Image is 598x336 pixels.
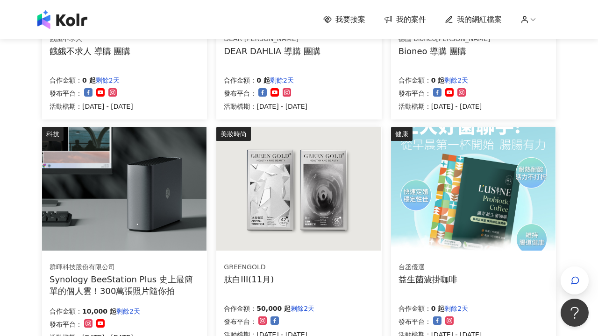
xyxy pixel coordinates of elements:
[116,306,140,317] p: 剩餘2天
[399,45,491,57] div: Bioneo 導購 團購
[224,303,256,314] p: 合作金額：
[224,88,256,99] p: 發布平台：
[399,75,431,86] p: 合作金額：
[457,14,502,25] span: 我的網紅檔案
[399,101,482,112] p: 活動檔期：[DATE] - [DATE]
[224,273,274,285] div: 肽白III(11月)
[82,75,96,86] p: 0 起
[431,75,445,86] p: 0 起
[50,88,82,99] p: 發布平台：
[399,273,457,285] div: 益生菌濾掛咖啡
[50,45,130,57] div: 餓餓不求人 導購 團購
[224,101,307,112] p: 活動檔期：[DATE] - [DATE]
[291,303,314,314] p: 剩餘2天
[50,319,82,330] p: 發布平台：
[270,75,294,86] p: 剩餘2天
[216,127,381,251] img: 肽白Ⅵ
[224,316,256,327] p: 發布平台：
[399,316,431,327] p: 發布平台：
[224,263,274,272] div: GREENGOLD
[323,14,365,25] a: 我要接案
[391,127,555,251] img: 益生菌濾掛咖啡
[82,306,116,317] p: 10,000 起
[37,10,87,29] img: logo
[384,14,426,25] a: 我的案件
[445,14,502,25] a: 我的網紅檔案
[50,263,199,272] div: 群暉科技股份有限公司
[444,75,468,86] p: 剩餘2天
[224,75,256,86] p: 合作金額：
[50,75,82,86] p: 合作金額：
[50,101,133,112] p: 活動檔期：[DATE] - [DATE]
[256,75,270,86] p: 0 起
[224,45,320,57] div: DEAR DAHLIA 導購 團購
[399,303,431,314] p: 合作金額：
[42,127,64,141] div: 科技
[42,127,206,251] img: Synology BeeStation Plus 史上最簡單的個人雲
[431,303,445,314] p: 0 起
[96,75,120,86] p: 剩餘2天
[256,303,291,314] p: 50,000 起
[399,88,431,99] p: 發布平台：
[391,127,413,141] div: 健康
[216,127,251,141] div: 美妝時尚
[335,14,365,25] span: 我要接案
[444,303,468,314] p: 剩餘2天
[50,306,82,317] p: 合作金額：
[399,263,457,272] div: 台丞優選
[50,273,199,297] div: Synology BeeStation Plus 史上最簡單的個人雲！300萬張照片隨你拍
[396,14,426,25] span: 我的案件
[561,299,589,327] iframe: Help Scout Beacon - Open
